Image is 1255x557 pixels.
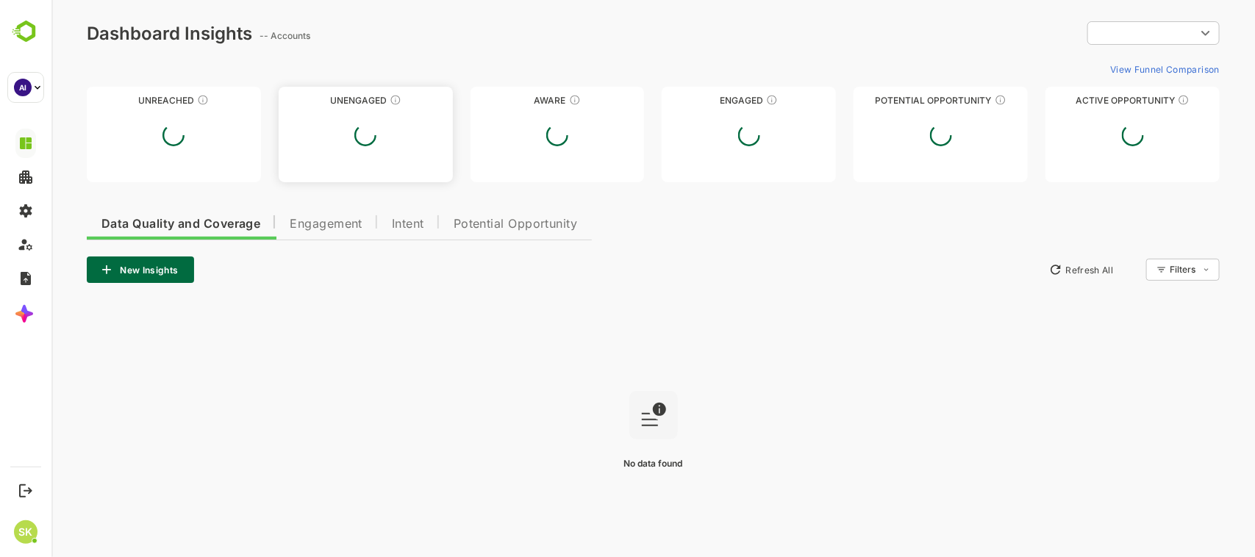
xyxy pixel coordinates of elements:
div: AI [14,79,32,96]
button: Refresh All [991,258,1068,281]
div: These accounts have open opportunities which might be at any of the Sales Stages [1126,94,1138,106]
div: Aware [419,95,593,106]
div: These accounts have not been engaged with for a defined time period [146,94,157,106]
button: New Insights [35,256,143,283]
span: Data Quality and Coverage [50,218,209,230]
div: Unreached [35,95,210,106]
div: These accounts are warm, further nurturing would qualify them to MQAs [715,94,726,106]
div: Filters [1117,256,1168,283]
div: These accounts have just entered the buying cycle and need further nurturing [518,94,529,106]
div: Potential Opportunity [802,95,976,106]
span: No data found [573,458,632,469]
div: Engaged [610,95,784,106]
div: SK [14,520,37,544]
div: ​ [1036,20,1168,46]
button: Logout [15,481,35,500]
div: Dashboard Insights [35,23,201,44]
img: BambooboxLogoMark.f1c84d78b4c51b1a7b5f700c9845e183.svg [7,18,45,46]
button: View Funnel Comparison [1053,57,1168,81]
div: These accounts have not shown enough engagement and need nurturing [338,94,350,106]
span: Potential Opportunity [402,218,526,230]
div: Active Opportunity [994,95,1168,106]
span: Intent [340,218,373,230]
div: Unengaged [227,95,401,106]
span: Engagement [238,218,311,230]
div: Filters [1118,264,1145,275]
div: These accounts are MQAs and can be passed on to Inside Sales [943,94,955,106]
ag: -- Accounts [208,30,263,41]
